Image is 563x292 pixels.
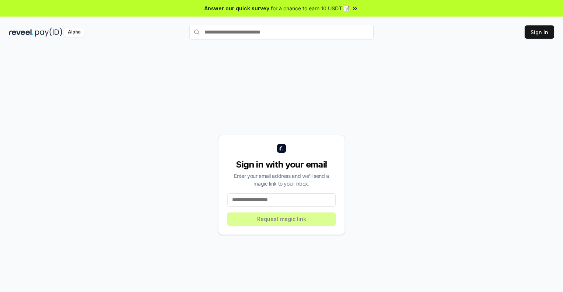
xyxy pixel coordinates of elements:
[227,172,336,187] div: Enter your email address and we’ll send a magic link to your inbox.
[9,28,34,37] img: reveel_dark
[525,25,554,39] button: Sign In
[277,144,286,153] img: logo_small
[271,4,350,12] span: for a chance to earn 10 USDT 📝
[204,4,269,12] span: Answer our quick survey
[64,28,84,37] div: Alpha
[35,28,62,37] img: pay_id
[227,159,336,170] div: Sign in with your email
